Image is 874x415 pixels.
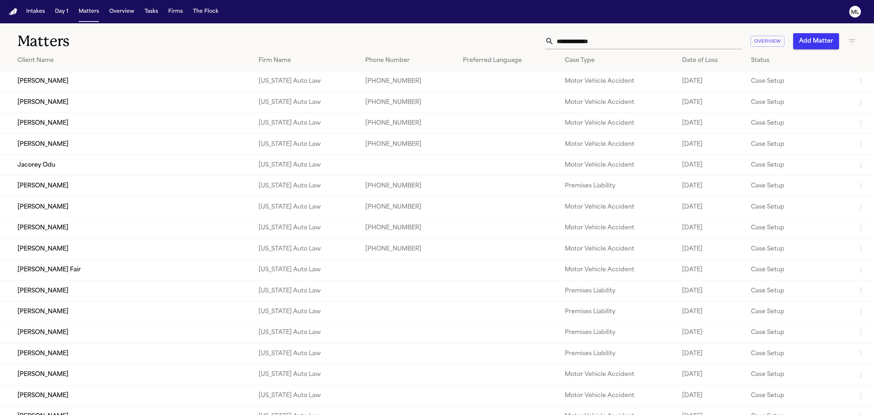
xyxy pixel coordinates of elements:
[559,71,676,92] td: Motor Vehicle Accident
[559,92,676,113] td: Motor Vehicle Accident
[359,71,457,92] td: [PHONE_NUMBER]
[676,92,745,113] td: [DATE]
[253,113,359,133] td: [US_STATE] Auto Law
[745,113,851,133] td: Case Setup
[559,155,676,175] td: Motor Vehicle Accident
[745,218,851,238] td: Case Setup
[676,197,745,217] td: [DATE]
[365,56,451,65] div: Phone Number
[745,301,851,322] td: Case Setup
[190,5,221,18] button: The Flock
[676,301,745,322] td: [DATE]
[745,385,851,406] td: Case Setup
[751,36,784,47] button: Overview
[676,343,745,364] td: [DATE]
[676,238,745,259] td: [DATE]
[745,343,851,364] td: Case Setup
[793,33,839,49] button: Add Matter
[253,385,359,406] td: [US_STATE] Auto Law
[751,56,845,65] div: Status
[559,343,676,364] td: Premises Liability
[676,280,745,301] td: [DATE]
[253,134,359,155] td: [US_STATE] Auto Law
[106,5,137,18] button: Overview
[359,238,457,259] td: [PHONE_NUMBER]
[745,92,851,113] td: Case Setup
[676,259,745,280] td: [DATE]
[253,364,359,385] td: [US_STATE] Auto Law
[359,92,457,113] td: [PHONE_NUMBER]
[52,5,71,18] button: Day 1
[676,385,745,406] td: [DATE]
[559,364,676,385] td: Motor Vehicle Accident
[23,5,48,18] button: Intakes
[745,134,851,155] td: Case Setup
[745,197,851,217] td: Case Setup
[253,197,359,217] td: [US_STATE] Auto Law
[559,197,676,217] td: Motor Vehicle Accident
[559,280,676,301] td: Premises Liability
[745,280,851,301] td: Case Setup
[253,301,359,322] td: [US_STATE] Auto Law
[559,134,676,155] td: Motor Vehicle Accident
[676,364,745,385] td: [DATE]
[559,176,676,197] td: Premises Liability
[253,322,359,343] td: [US_STATE] Auto Law
[359,197,457,217] td: [PHONE_NUMBER]
[565,56,670,65] div: Case Type
[17,32,269,50] h1: Matters
[359,134,457,155] td: [PHONE_NUMBER]
[253,343,359,364] td: [US_STATE] Auto Law
[559,218,676,238] td: Motor Vehicle Accident
[745,155,851,175] td: Case Setup
[559,238,676,259] td: Motor Vehicle Accident
[676,113,745,133] td: [DATE]
[676,176,745,197] td: [DATE]
[463,56,553,65] div: Preferred Language
[253,218,359,238] td: [US_STATE] Auto Law
[359,176,457,197] td: [PHONE_NUMBER]
[745,176,851,197] td: Case Setup
[9,8,17,15] img: Finch Logo
[745,322,851,343] td: Case Setup
[253,238,359,259] td: [US_STATE] Auto Law
[676,71,745,92] td: [DATE]
[559,113,676,133] td: Motor Vehicle Accident
[745,238,851,259] td: Case Setup
[76,5,102,18] button: Matters
[745,364,851,385] td: Case Setup
[559,322,676,343] td: Premises Liability
[359,113,457,133] td: [PHONE_NUMBER]
[253,71,359,92] td: [US_STATE] Auto Law
[559,259,676,280] td: Motor Vehicle Accident
[253,92,359,113] td: [US_STATE] Auto Law
[253,176,359,197] td: [US_STATE] Auto Law
[676,155,745,175] td: [DATE]
[559,301,676,322] td: Premises Liability
[253,155,359,175] td: [US_STATE] Auto Law
[745,71,851,92] td: Case Setup
[559,385,676,406] td: Motor Vehicle Accident
[851,10,859,15] text: ML
[259,56,354,65] div: Firm Name
[253,280,359,301] td: [US_STATE] Auto Law
[9,8,17,15] a: Home
[676,322,745,343] td: [DATE]
[253,259,359,280] td: [US_STATE] Auto Law
[142,5,161,18] button: Tasks
[165,5,186,18] button: Firms
[745,259,851,280] td: Case Setup
[676,218,745,238] td: [DATE]
[676,134,745,155] td: [DATE]
[17,56,247,65] div: Client Name
[682,56,739,65] div: Date of Loss
[359,218,457,238] td: [PHONE_NUMBER]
